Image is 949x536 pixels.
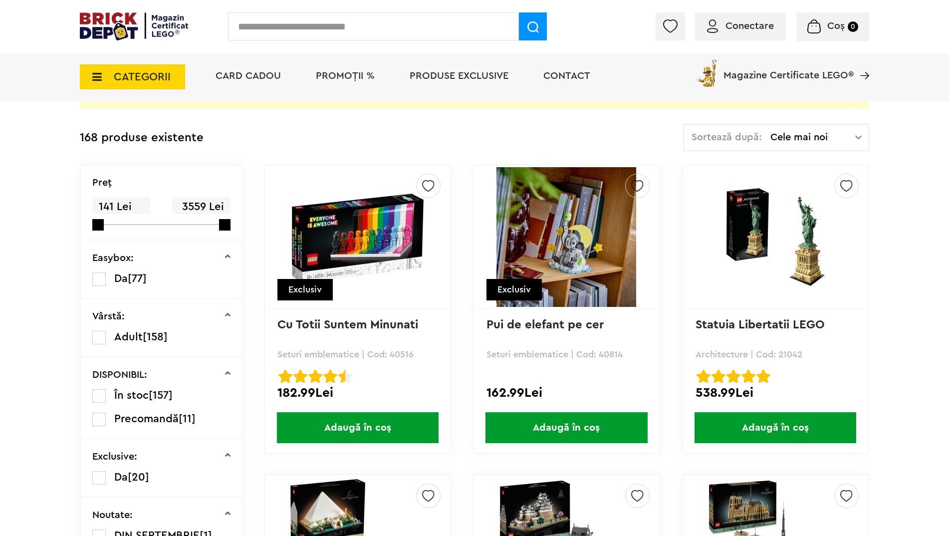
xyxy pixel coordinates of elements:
[288,187,428,287] img: Cu Totii Suntem Minunati
[692,132,762,142] span: Sortează după:
[128,273,147,284] span: [77]
[485,412,647,443] span: Adaugă în coș
[179,413,196,424] span: [11]
[114,472,128,483] span: Da
[486,279,542,300] div: Exclusiv
[278,369,292,383] img: Evaluare cu stele
[854,57,869,67] a: Magazine Certificate LEGO®
[486,386,647,399] div: 162.99Lei
[277,412,439,443] span: Adaugă în coș
[848,21,858,32] small: 0
[149,390,173,401] span: [157]
[265,412,450,443] a: Adaugă în coș
[712,369,725,383] img: Evaluare cu stele
[308,369,322,383] img: Evaluare cu stele
[338,369,352,383] img: Evaluare cu stele
[323,369,337,383] img: Evaluare cu stele
[92,253,134,263] p: Easybox:
[741,369,755,383] img: Evaluare cu stele
[683,412,868,443] a: Adaugă în coș
[293,369,307,383] img: Evaluare cu stele
[770,132,855,142] span: Cele mai noi
[707,21,774,31] a: Conectare
[92,370,147,380] p: DISPONIBIL:
[143,331,168,342] span: [158]
[80,124,204,152] div: 168 produse existente
[277,319,418,331] a: Cu Totii Suntem Minunati
[114,273,128,284] span: Da
[827,21,845,31] span: Coș
[695,412,856,443] span: Adaugă în coș
[723,57,854,80] span: Magazine Certificate LEGO®
[706,187,845,287] img: Statuia Libertatii LEGO
[114,331,143,342] span: Adult
[172,197,230,217] span: 3559 Lei
[756,369,770,383] img: Evaluare cu stele
[543,71,590,81] a: Contact
[277,350,438,359] p: Seturi emblematice | Cod: 40516
[316,71,375,81] a: PROMOȚII %
[496,167,636,307] img: Pui de elefant pe cer
[410,71,508,81] a: Produse exclusive
[474,412,659,443] a: Adaugă în coș
[696,386,856,399] div: 538.99Lei
[696,350,856,359] p: Architecture | Cod: 21042
[277,386,438,399] div: 182.99Lei
[128,472,149,483] span: [20]
[92,178,112,188] p: Preţ
[114,390,149,401] span: În stoc
[486,319,604,331] a: Pui de elefant pe cer
[92,197,150,217] span: 141 Lei
[114,413,179,424] span: Precomandă
[216,71,281,81] a: Card Cadou
[114,71,171,82] span: CATEGORII
[726,369,740,383] img: Evaluare cu stele
[277,279,333,300] div: Exclusiv
[486,350,647,359] p: Seturi emblematice | Cod: 40814
[725,21,774,31] span: Conectare
[92,510,133,520] p: Noutate:
[697,369,711,383] img: Evaluare cu stele
[696,319,825,331] a: Statuia Libertatii LEGO
[92,452,137,462] p: Exclusive:
[92,311,125,321] p: Vârstă:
